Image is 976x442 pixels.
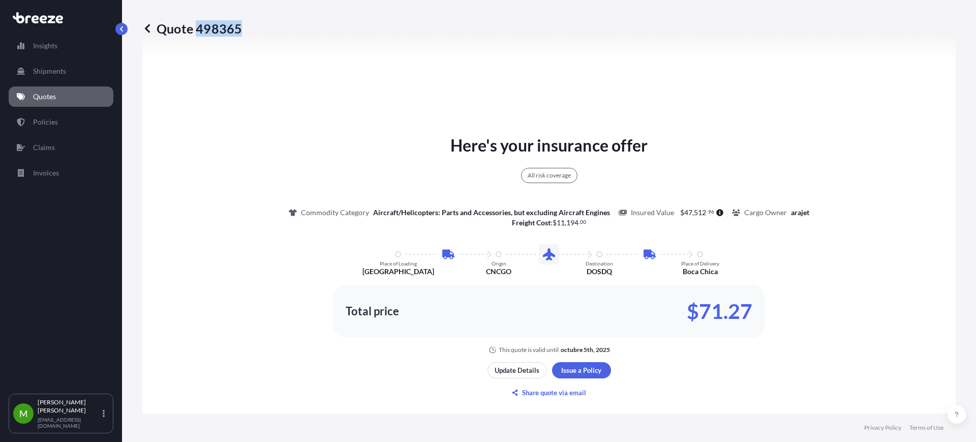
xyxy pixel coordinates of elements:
[708,210,714,214] span: 96
[9,86,113,107] a: Quotes
[487,385,611,401] button: Share quote via email
[680,209,684,216] span: $
[33,117,58,127] p: Policies
[362,267,434,277] p: [GEOGRAPHIC_DATA]
[707,210,708,214] span: .
[512,218,551,227] b: Freight Cost
[33,41,57,51] p: Insights
[565,219,566,226] span: ,
[9,112,113,132] a: Policies
[450,133,648,158] p: Here's your insurance offer
[744,208,787,218] p: Cargo Owner
[579,220,580,224] span: .
[909,424,943,432] a: Terms of Use
[486,267,511,277] p: CNCGO
[33,142,55,153] p: Claims
[346,306,399,316] p: Total price
[9,163,113,183] a: Invoices
[487,362,547,378] button: Update Details
[33,92,56,102] p: Quotes
[373,208,610,218] p: Aircraft/Helicopters: Parts and Accessories, but excluding Aircraft Engines
[791,208,809,218] p: arajet
[566,219,578,226] span: 194
[631,208,674,218] p: Insured Value
[864,424,901,432] a: Privacy Policy
[687,303,752,319] p: $71.27
[586,260,613,267] p: Destination
[521,168,577,183] div: All risk coverage
[142,20,242,37] p: Quote 498365
[9,61,113,81] a: Shipments
[580,220,586,224] span: 00
[512,218,587,228] p: :
[33,168,59,178] p: Invoices
[499,346,559,354] p: This quote is valid until
[561,346,610,354] p: octubre 5th, 2025
[557,219,565,226] span: 11
[553,219,557,226] span: $
[492,260,506,267] p: Origin
[692,209,694,216] span: ,
[683,267,718,277] p: Boca Chica
[587,267,612,277] p: DOSDQ
[552,362,611,378] button: Issue a Policy
[9,137,113,158] a: Claims
[694,209,706,216] span: 512
[301,208,369,218] p: Commodity Category
[681,260,719,267] p: Place of Delivery
[522,388,586,398] p: Share quote via email
[33,66,66,76] p: Shipments
[38,417,101,429] p: [EMAIL_ADDRESS][DOMAIN_NAME]
[38,398,101,415] p: [PERSON_NAME] [PERSON_NAME]
[19,408,28,419] span: M
[684,209,692,216] span: 47
[561,365,601,375] p: Issue a Policy
[495,365,539,375] p: Update Details
[9,36,113,56] a: Insights
[380,260,417,267] p: Place of Loading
